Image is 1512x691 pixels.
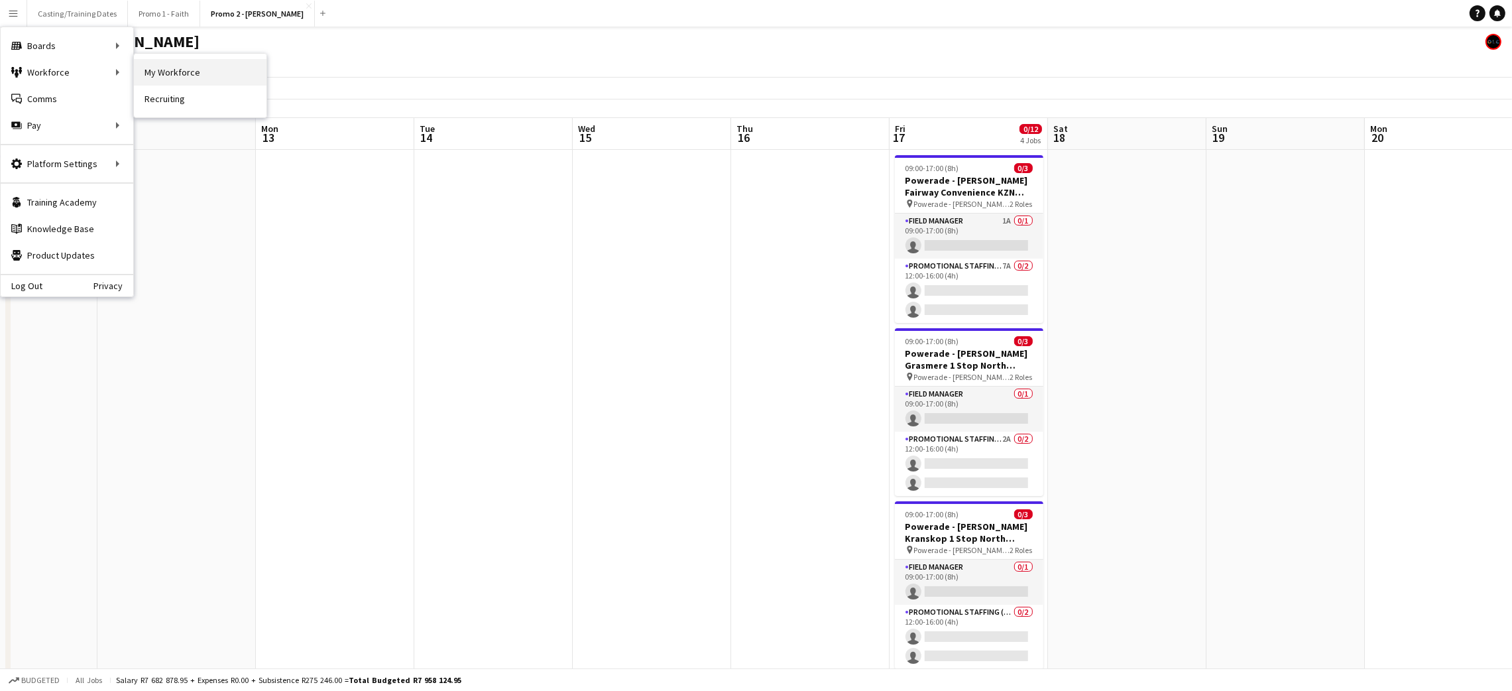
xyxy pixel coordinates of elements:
span: 0/3 [1014,336,1033,346]
span: 0/3 [1014,509,1033,519]
div: Boards [1,32,133,59]
span: Wed [578,123,595,135]
span: 13 [259,130,278,145]
div: Pay [1,112,133,139]
a: Product Updates [1,242,133,269]
a: My Workforce [134,59,266,86]
span: Sun [1212,123,1228,135]
span: 15 [576,130,595,145]
a: Recruiting [134,86,266,112]
a: Comms [1,86,133,112]
span: 09:00-17:00 (8h) [905,509,959,519]
span: Thu [736,123,753,135]
span: Mon [261,123,278,135]
h3: Powerade - [PERSON_NAME] Kranskop 1 Stop North Intersections [895,521,1043,544]
span: Sat [1053,123,1068,135]
button: Budgeted [7,673,62,688]
span: Powerade - [PERSON_NAME] Fairway Convenience KZN Centre Intersections [914,199,1010,209]
span: 2 Roles [1010,199,1033,209]
app-job-card: 09:00-17:00 (8h)0/3Powerade - [PERSON_NAME] Kranskop 1 Stop North Intersections Powerade - [PERSO... [895,501,1043,669]
a: Training Academy [1,189,133,216]
app-card-role: Field Manager1A0/109:00-17:00 (8h) [895,214,1043,259]
span: 0/3 [1014,163,1033,173]
span: 09:00-17:00 (8h) [905,163,959,173]
span: Tue [420,123,435,135]
button: Promo 1 - Faith [128,1,200,27]
app-card-role: Promotional Staffing (Brand Ambassadors)7A0/212:00-16:00 (4h) [895,259,1043,323]
span: 16 [734,130,753,145]
app-user-avatar: Eddie Malete [1485,34,1501,50]
a: Privacy [93,281,133,291]
h3: Powerade - [PERSON_NAME] Grasmere 1 Stop North Intersections [895,347,1043,371]
button: Casting/Training Dates [27,1,128,27]
span: Budgeted [21,676,60,685]
a: Log Out [1,281,42,291]
div: 4 Jobs [1020,135,1041,145]
span: 18 [1051,130,1068,145]
span: 20 [1368,130,1387,145]
span: 0/12 [1019,124,1042,134]
app-card-role: Promotional Staffing (Brand Ambassadors)2A0/212:00-16:00 (4h) [895,432,1043,496]
span: 17 [893,130,905,145]
h3: Powerade - [PERSON_NAME] Fairway Convenience KZN Centre Intersections [895,174,1043,198]
span: Fri [895,123,905,135]
app-card-role: Field Manager0/109:00-17:00 (8h) [895,387,1043,432]
span: 09:00-17:00 (8h) [905,336,959,346]
app-card-role: Promotional Staffing (Brand Ambassadors)0/212:00-16:00 (4h) [895,605,1043,669]
div: Salary R7 682 878.95 + Expenses R0.00 + Subsistence R275 246.00 = [116,675,461,685]
button: Promo 2 - [PERSON_NAME] [200,1,315,27]
span: Mon [1370,123,1387,135]
span: 14 [418,130,435,145]
span: 2 Roles [1010,372,1033,382]
div: Platform Settings [1,151,133,177]
app-job-card: 09:00-17:00 (8h)0/3Powerade - [PERSON_NAME] Grasmere 1 Stop North Intersections Powerade - [PERSO... [895,328,1043,496]
span: Powerade - [PERSON_NAME] Kranskop 1 Stop North Intersections [914,545,1010,555]
span: 2 Roles [1010,545,1033,555]
span: Powerade - [PERSON_NAME] Grasmere 1 Stop North Intersections [914,372,1010,382]
app-job-card: 09:00-17:00 (8h)0/3Powerade - [PERSON_NAME] Fairway Convenience KZN Centre Intersections Powerade... [895,155,1043,323]
div: Workforce [1,59,133,86]
app-card-role: Field Manager0/109:00-17:00 (8h) [895,560,1043,605]
a: Knowledge Base [1,216,133,242]
span: Total Budgeted R7 958 124.95 [349,675,461,685]
span: 19 [1210,130,1228,145]
span: All jobs [73,675,105,685]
